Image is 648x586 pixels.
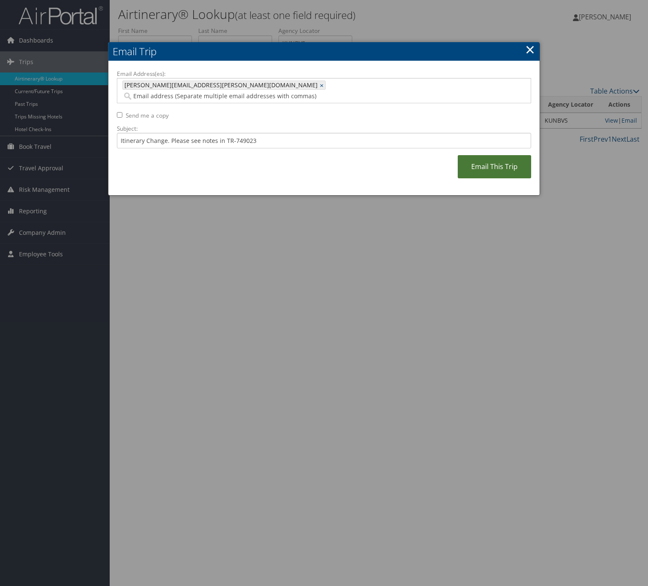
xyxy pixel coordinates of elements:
label: Email Address(es): [117,70,531,78]
label: Subject: [117,124,531,133]
a: × [525,41,535,58]
a: × [320,81,325,89]
input: Email address (Separate multiple email addresses with commas) [122,92,419,100]
label: Send me a copy [126,111,169,120]
h2: Email Trip [108,42,540,61]
input: Add a short subject for the email [117,133,531,148]
a: Email This Trip [458,155,531,178]
span: [PERSON_NAME][EMAIL_ADDRESS][PERSON_NAME][DOMAIN_NAME] [123,81,318,89]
